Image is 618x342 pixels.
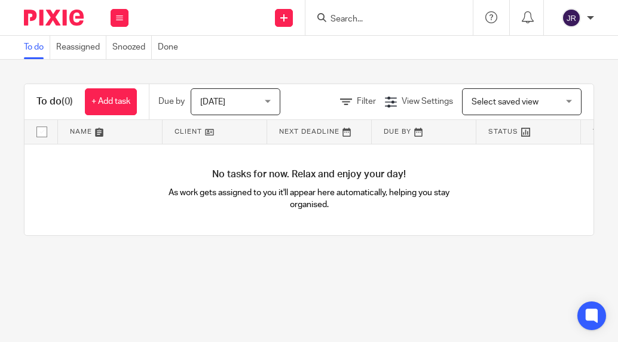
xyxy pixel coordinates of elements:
[158,95,185,107] p: Due by
[200,98,225,106] span: [DATE]
[167,187,451,211] p: As work gets assigned to you it'll appear here automatically, helping you stay organised.
[36,95,73,108] h1: To do
[112,36,152,59] a: Snoozed
[402,97,453,106] span: View Settings
[25,168,593,181] h4: No tasks for now. Relax and enjoy your day!
[24,36,50,59] a: To do
[56,36,106,59] a: Reassigned
[62,97,73,106] span: (0)
[472,98,539,106] span: Select saved view
[85,88,137,115] a: + Add task
[329,14,437,25] input: Search
[593,128,613,135] span: Tags
[562,8,581,27] img: svg%3E
[357,97,376,106] span: Filter
[158,36,184,59] a: Done
[24,10,84,26] img: Pixie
